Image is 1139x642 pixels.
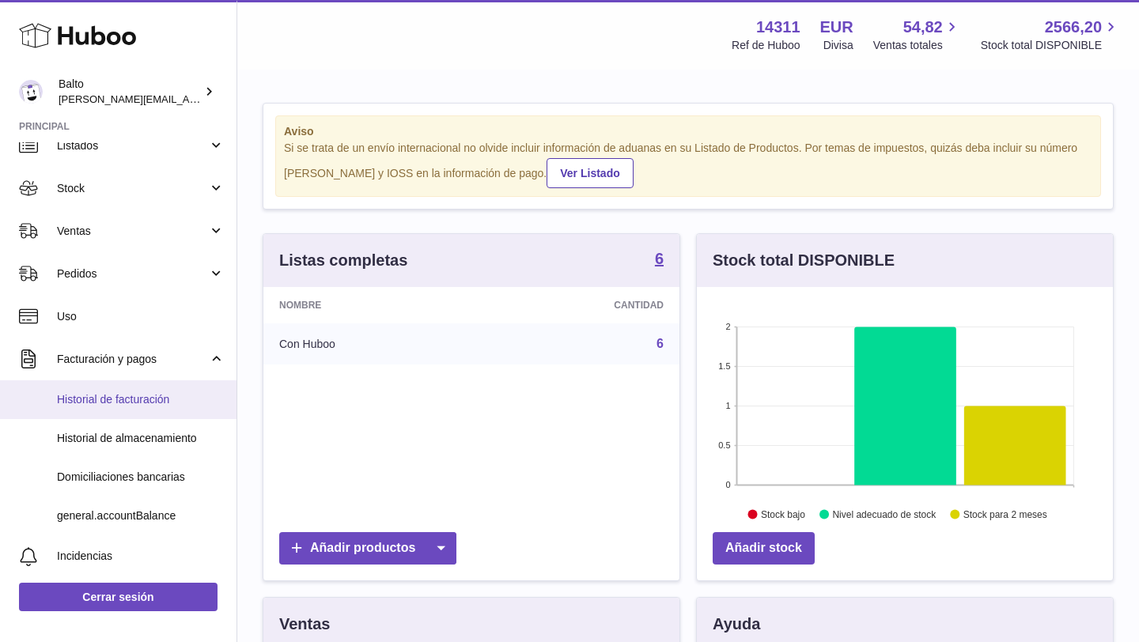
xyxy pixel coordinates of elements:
div: Si se trata de un envío internacional no olvide incluir información de aduanas en su Listado de P... [284,141,1092,188]
a: Añadir stock [713,532,815,565]
a: 2566,20 Stock total DISPONIBLE [981,17,1120,53]
text: Nivel adecuado de stock [832,508,937,519]
th: Cantidad [479,287,679,323]
span: 2566,20 [1045,17,1102,38]
text: Stock bajo [761,508,805,519]
div: Divisa [823,38,853,53]
h3: Ayuda [713,614,760,635]
span: Uso [57,309,225,324]
span: Facturación y pagos [57,352,208,367]
th: Nombre [263,287,479,323]
span: 54,82 [903,17,943,38]
text: 1 [725,401,730,410]
h3: Listas completas [279,250,407,271]
span: Ventas totales [873,38,961,53]
a: Añadir productos [279,532,456,565]
span: Listados [57,138,208,153]
div: Balto [59,77,201,107]
span: Incidencias [57,549,225,564]
text: 2 [725,322,730,331]
strong: 14311 [756,17,800,38]
h3: Ventas [279,614,330,635]
span: Domiciliaciones bancarias [57,470,225,485]
text: Stock para 2 meses [963,508,1047,519]
text: 0 [725,480,730,489]
strong: 6 [655,251,664,266]
text: 1.5 [718,361,730,371]
span: [PERSON_NAME][EMAIL_ADDRESS][DOMAIN_NAME] [59,93,317,105]
text: 0.5 [718,440,730,450]
h3: Stock total DISPONIBLE [713,250,895,271]
td: Con Huboo [263,323,479,364]
strong: Aviso [284,124,1092,139]
span: Stock [57,181,208,196]
span: Stock total DISPONIBLE [981,38,1120,53]
a: 54,82 Ventas totales [873,17,961,53]
span: general.accountBalance [57,508,225,523]
div: Ref de Huboo [732,38,800,53]
a: Cerrar sesión [19,583,218,611]
strong: EUR [820,17,853,38]
span: Ventas [57,224,208,239]
span: Historial de facturación [57,392,225,407]
img: dani@balto.fr [19,80,43,104]
a: Ver Listado [547,158,633,188]
span: Historial de almacenamiento [57,431,225,446]
a: 6 [655,251,664,270]
a: 6 [657,337,664,350]
span: Pedidos [57,266,208,281]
